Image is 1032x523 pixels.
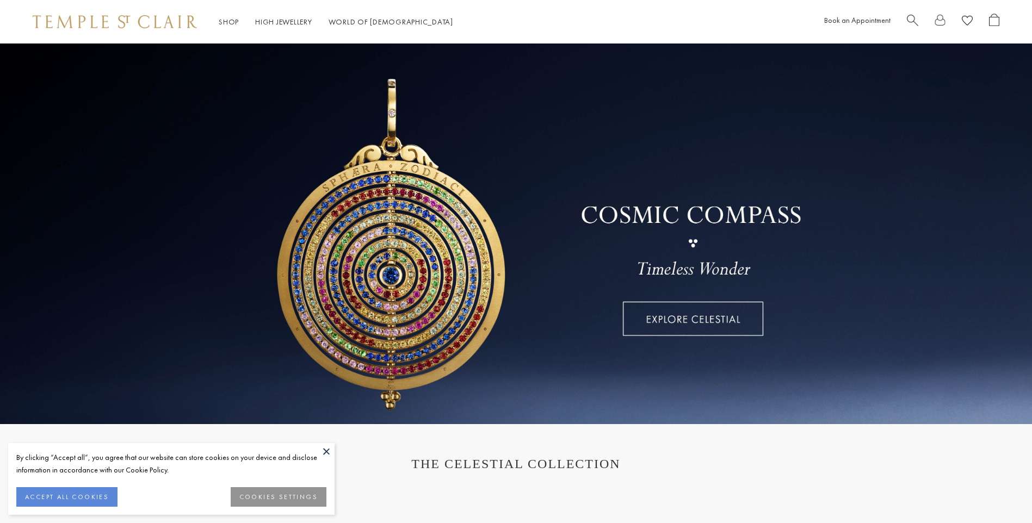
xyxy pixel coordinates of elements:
iframe: Gorgias live chat messenger [978,472,1021,512]
a: Open Shopping Bag [989,14,999,30]
button: ACCEPT ALL COOKIES [16,487,118,507]
a: World of [DEMOGRAPHIC_DATA]World of [DEMOGRAPHIC_DATA] [329,17,453,27]
a: ShopShop [219,17,239,27]
img: Temple St. Clair [33,15,197,28]
a: Book an Appointment [824,15,891,25]
nav: Main navigation [219,15,453,29]
h1: THE CELESTIAL COLLECTION [44,457,988,471]
a: High JewelleryHigh Jewellery [255,17,312,27]
a: View Wishlist [962,14,973,30]
a: Search [907,14,918,30]
div: By clicking “Accept all”, you agree that our website can store cookies on your device and disclos... [16,451,326,476]
button: COOKIES SETTINGS [231,487,326,507]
